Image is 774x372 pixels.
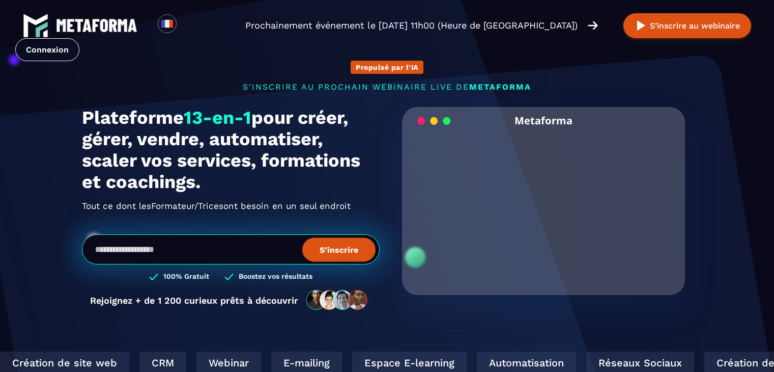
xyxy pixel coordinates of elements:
video: Your browser does not support the video tag. [410,134,678,268]
h3: Boostez vos résultats [239,272,312,282]
img: fr [161,17,174,30]
span: Formateur/Trices [151,198,223,214]
p: Rejoignez + de 1 200 curieux prêts à découvrir [90,295,298,306]
a: Connexion [15,38,79,61]
img: arrow-right [588,20,598,31]
img: loading [417,116,451,126]
img: checked [224,272,234,282]
p: Prochainement événement le [DATE] 11h00 (Heure de [GEOGRAPHIC_DATA]) [245,18,578,33]
img: checked [149,272,158,282]
p: s'inscrire au prochain webinaire live de [82,82,693,92]
img: play [635,19,647,32]
img: community-people [303,289,371,311]
button: S’inscrire au webinaire [623,13,751,38]
input: Search for option [185,19,193,32]
span: METAFORMA [469,82,531,92]
button: S’inscrire [302,237,376,261]
img: logo [23,13,48,38]
div: Search for option [177,14,202,37]
h1: Plateforme pour créer, gérer, vendre, automatiser, scaler vos services, formations et coachings. [82,107,380,193]
span: 13-en-1 [184,107,251,128]
h2: Tout ce dont les ont besoin en un seul endroit [82,198,380,214]
img: logo [56,19,137,32]
h3: 100% Gratuit [163,272,209,282]
h2: Metaforma [514,107,572,134]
